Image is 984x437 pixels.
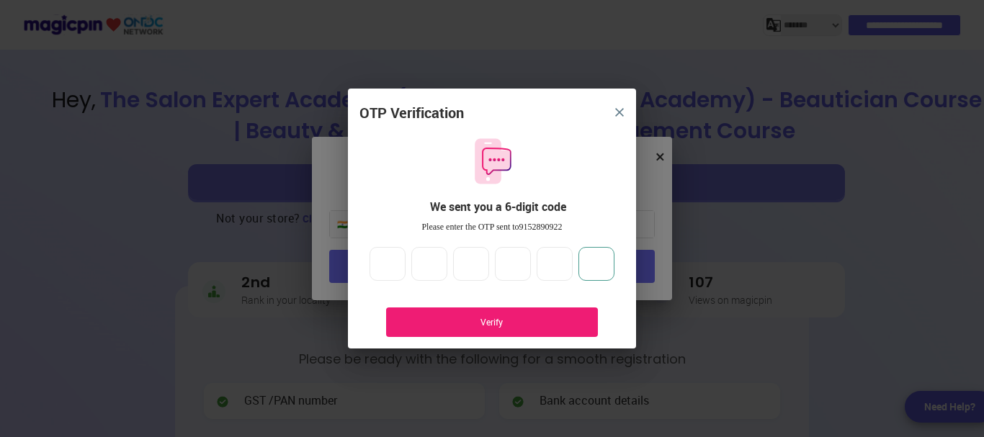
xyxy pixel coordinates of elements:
button: close [607,99,632,125]
div: Verify [408,316,576,328]
img: otpMessageIcon.11fa9bf9.svg [468,137,516,186]
div: We sent you a 6-digit code [371,199,625,215]
div: Please enter the OTP sent to 9152890922 [359,221,625,233]
div: OTP Verification [359,103,464,124]
img: 8zTxi7IzMsfkYqyYgBgfvSHvmzQA9juT1O3mhMgBDT8p5s20zMZ2JbefE1IEBlkXHwa7wAFxGwdILBLhkAAAAASUVORK5CYII= [615,108,624,117]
